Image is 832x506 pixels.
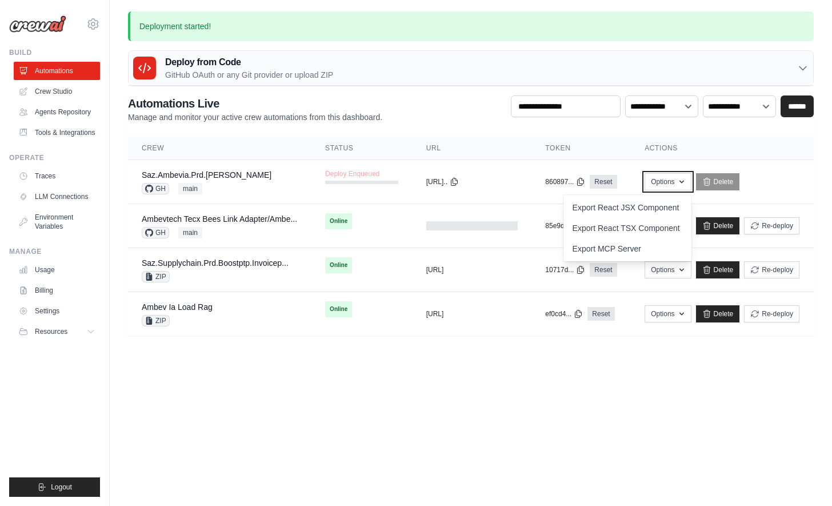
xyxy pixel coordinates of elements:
[744,261,799,278] button: Re-deploy
[545,177,585,186] button: 860897...
[178,227,202,238] span: main
[128,111,382,123] p: Manage and monitor your active crew automations from this dashboard.
[325,257,352,273] span: Online
[696,217,740,234] a: Delete
[9,15,66,33] img: Logo
[128,137,311,160] th: Crew
[325,213,352,229] span: Online
[563,218,691,238] a: Export React TSX Component
[563,238,691,259] a: Export MCP Server
[14,167,100,185] a: Traces
[9,477,100,497] button: Logout
[142,271,170,282] span: ZIP
[590,263,617,277] a: Reset
[14,82,100,101] a: Crew Studio
[645,261,691,278] button: Options
[744,217,799,234] button: Re-deploy
[14,188,100,206] a: LLM Connections
[696,173,740,190] a: Delete
[14,322,100,341] button: Resources
[545,265,585,274] button: 10717d...
[142,170,271,180] a: Saz.Ambevia.Prd.[PERSON_NAME]
[744,305,799,322] button: Re-deploy
[178,183,202,194] span: main
[696,261,740,278] a: Delete
[9,247,100,256] div: Manage
[14,103,100,121] a: Agents Repository
[590,175,617,189] a: Reset
[325,301,352,317] span: Online
[128,95,382,111] h2: Automations Live
[563,197,691,218] a: Export React JSX Component
[325,169,379,178] span: Deploy Enqueued
[14,261,100,279] a: Usage
[142,302,213,312] a: Ambev Ia Load Rag
[14,281,100,300] a: Billing
[645,305,691,322] button: Options
[142,214,297,224] a: Ambevtech Tecx Bees Link Adapter/Ambe...
[545,309,583,318] button: ef0cd4...
[645,173,691,190] button: Options
[35,327,67,336] span: Resources
[142,183,169,194] span: GH
[165,55,333,69] h3: Deploy from Code
[413,137,532,160] th: URL
[311,137,413,160] th: Status
[128,11,814,41] p: Deployment started!
[631,137,814,160] th: Actions
[9,153,100,162] div: Operate
[142,258,289,268] a: Saz.Supplychain.Prd.Boostptp.Invoicep...
[587,307,614,321] a: Reset
[14,62,100,80] a: Automations
[696,305,740,322] a: Delete
[14,302,100,320] a: Settings
[14,123,100,142] a: Tools & Integrations
[9,48,100,57] div: Build
[165,69,333,81] p: GitHub OAuth or any Git provider or upload ZIP
[51,483,72,492] span: Logout
[531,137,631,160] th: Token
[142,227,169,238] span: GH
[142,315,170,326] span: ZIP
[545,221,585,230] button: 85e9d4...
[14,208,100,236] a: Environment Variables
